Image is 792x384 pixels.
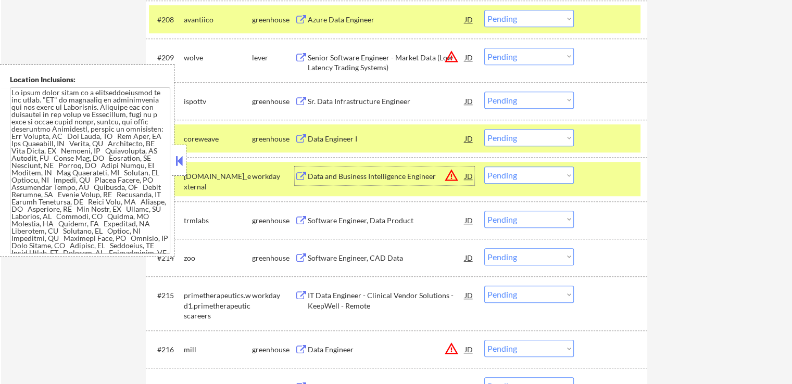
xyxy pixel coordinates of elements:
[184,215,252,226] div: trmlabs
[308,253,465,263] div: Software Engineer, CAD Data
[444,168,459,183] button: warning_amber
[184,290,252,321] div: primetherapeutics.wd1.primetherapeuticscareers
[308,215,465,226] div: Software Engineer, Data Product
[464,248,474,267] div: JD
[444,49,459,64] button: warning_amber
[184,253,252,263] div: zoo
[464,92,474,110] div: JD
[252,290,295,301] div: workday
[157,290,175,301] div: #215
[252,215,295,226] div: greenhouse
[308,171,465,182] div: Data and Business Intelligence Engineer
[308,344,465,355] div: Data Engineer
[157,15,175,25] div: #208
[157,253,175,263] div: #214
[464,167,474,185] div: JD
[184,171,252,191] div: [DOMAIN_NAME]_external
[157,53,175,63] div: #209
[252,344,295,355] div: greenhouse
[252,96,295,107] div: greenhouse
[157,344,175,355] div: #216
[308,96,465,107] div: Sr. Data Infrastructure Engineer
[308,53,465,73] div: Senior Software Engineer - Market Data (Low-Latency Trading Systems)
[464,211,474,229] div: JD
[184,15,252,25] div: avantiico
[252,53,295,63] div: lever
[444,341,459,356] button: warning_amber
[308,290,465,311] div: IT Data Engineer - Clinical Vendor Solutions - KeepWell - Remote
[10,74,170,85] div: Location Inclusions:
[252,253,295,263] div: greenhouse
[252,171,295,182] div: workday
[464,10,474,29] div: JD
[308,134,465,144] div: Data Engineer I
[308,15,465,25] div: Azure Data Engineer
[184,53,252,63] div: wolve
[184,134,252,144] div: coreweave
[252,15,295,25] div: greenhouse
[252,134,295,144] div: greenhouse
[184,96,252,107] div: ispottv
[184,344,252,355] div: mill
[464,340,474,359] div: JD
[464,48,474,67] div: JD
[464,129,474,148] div: JD
[464,286,474,304] div: JD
